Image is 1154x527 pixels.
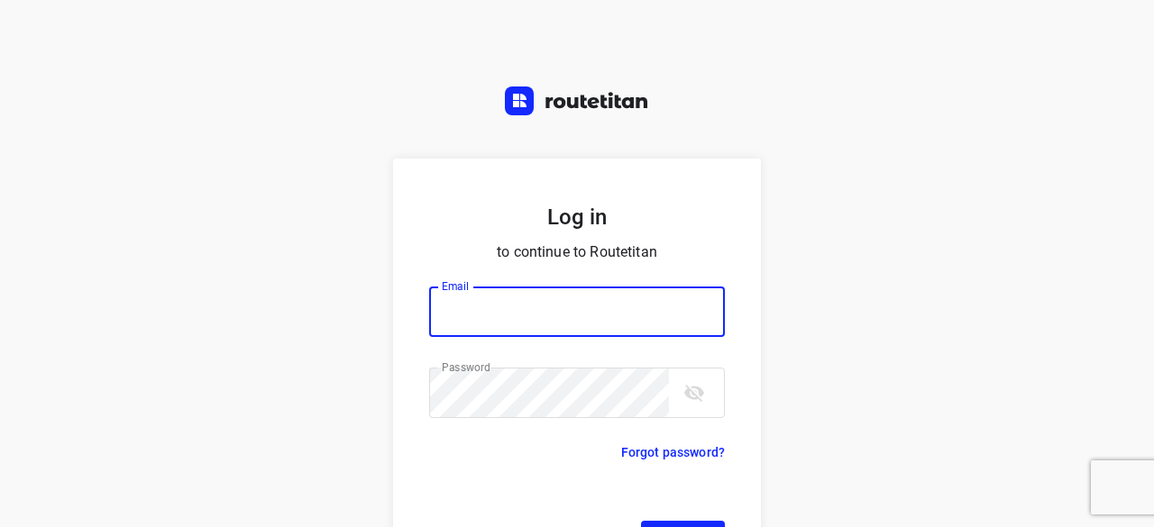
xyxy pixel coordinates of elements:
[676,375,712,411] button: toggle password visibility
[505,86,649,115] img: Routetitan
[429,202,725,232] h5: Log in
[505,86,649,120] a: Routetitan
[621,441,725,463] a: Forgot password?
[429,240,725,265] p: to continue to Routetitan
